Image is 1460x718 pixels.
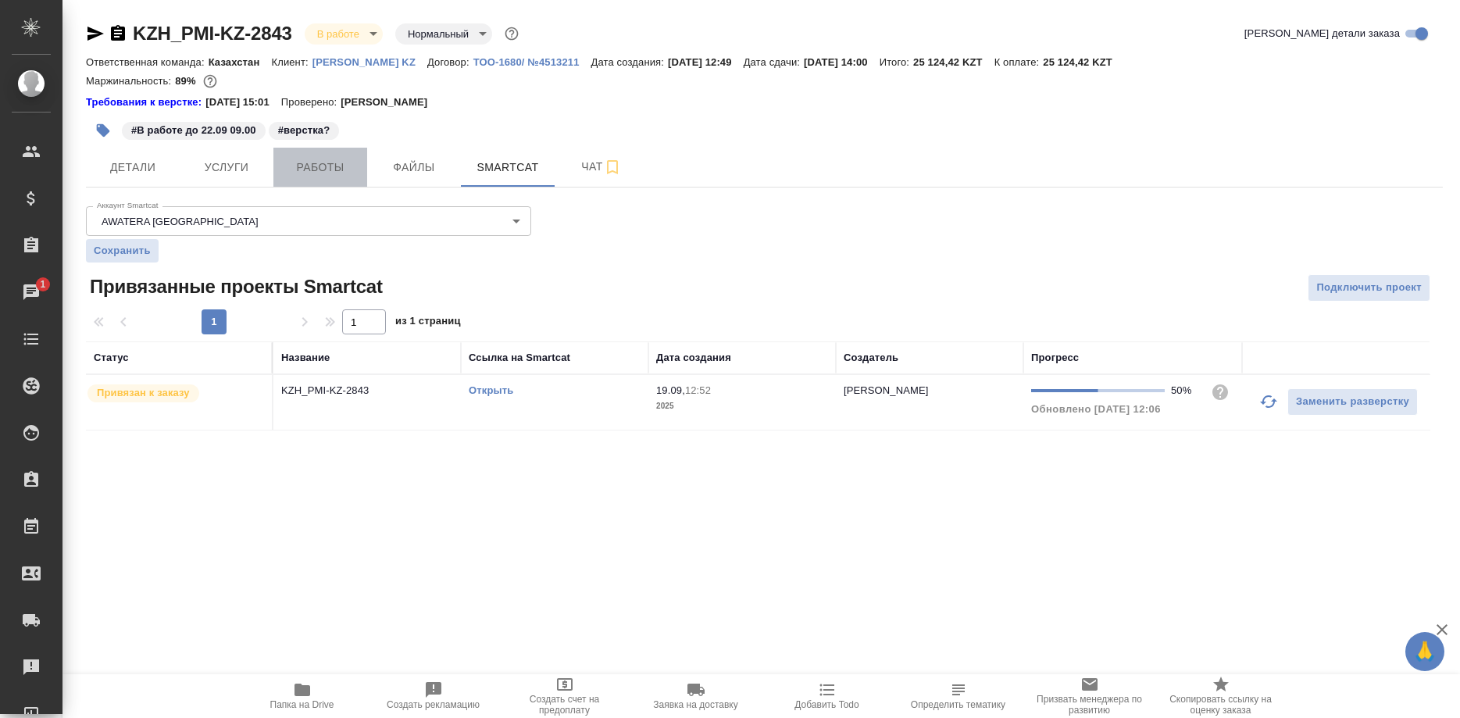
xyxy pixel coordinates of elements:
button: Скопировать ссылку [109,24,127,43]
button: Добавить тэг [86,113,120,148]
button: Нормальный [403,27,473,41]
span: верстка? [267,123,341,136]
div: AWATERA [GEOGRAPHIC_DATA] [86,206,531,236]
span: Чат [564,157,639,177]
p: [DATE] 14:00 [804,56,880,68]
p: 19.09, [656,384,685,396]
p: [DATE] 12:49 [668,56,744,68]
span: из 1 страниц [395,312,461,334]
p: #верстка? [278,123,330,138]
p: [DATE] 15:01 [205,95,281,110]
p: Казахстан [209,56,272,68]
span: 1 [30,277,55,292]
button: Скопировать ссылку для ЯМессенджера [86,24,105,43]
span: Сохранить [94,243,151,259]
span: Детали [95,158,170,177]
div: Название [281,350,330,366]
div: Прогресс [1031,350,1079,366]
a: ТОО-1680/ №4513211 [473,55,591,68]
span: Заменить разверстку [1296,393,1409,411]
div: Создатель [844,350,898,366]
p: Клиент: [271,56,312,68]
button: Заменить разверстку [1287,388,1418,416]
p: Дата создания: [591,56,668,68]
div: 50% [1171,383,1198,398]
p: 12:52 [685,384,711,396]
p: Итого: [880,56,913,68]
p: 89% [175,75,199,87]
p: 25 124,42 KZT [1043,56,1124,68]
div: Статус [94,350,129,366]
p: Маржинальность: [86,75,175,87]
span: Smartcat [470,158,545,177]
button: Доп статусы указывают на важность/срочность заказа [502,23,522,44]
p: Дата сдачи: [744,56,804,68]
button: Сохранить [86,239,159,263]
span: Файлы [377,158,452,177]
div: В работе [395,23,492,45]
p: Ответственная команда: [86,56,209,68]
button: Подключить проект [1308,274,1430,302]
p: [PERSON_NAME] [844,384,929,396]
a: [PERSON_NAME] KZ [312,55,427,68]
p: [PERSON_NAME] KZ [312,56,427,68]
p: ТОО-1680/ №4513211 [473,56,591,68]
button: 2119.70 KZT; 64.00 RUB; [200,71,220,91]
p: 2025 [656,398,828,414]
a: 1 [4,273,59,312]
p: KZH_PMI-KZ-2843 [281,383,453,398]
span: 🙏 [1412,635,1438,668]
a: Требования к верстке: [86,95,205,110]
p: К оплате: [994,56,1044,68]
p: Договор: [427,56,473,68]
button: AWATERA [GEOGRAPHIC_DATA] [97,215,263,228]
p: 25 124,42 KZT [913,56,994,68]
span: Услуги [189,158,264,177]
button: Обновить прогресс [1250,383,1287,420]
div: В работе [305,23,383,45]
a: Открыть [469,384,513,396]
a: KZH_PMI-KZ-2843 [133,23,292,44]
button: В работе [312,27,364,41]
span: [PERSON_NAME] детали заказа [1244,26,1400,41]
p: Привязан к заказу [97,385,190,401]
div: Ссылка на Smartcat [469,350,570,366]
p: [PERSON_NAME] [341,95,439,110]
div: Дата создания [656,350,731,366]
span: Обновлено [DATE] 12:06 [1031,403,1161,415]
button: 🙏 [1405,632,1444,671]
span: Подключить проект [1316,279,1422,297]
p: Проверено: [281,95,341,110]
span: Привязанные проекты Smartcat [86,274,383,299]
p: #В работе до 22.09 09.00 [131,123,256,138]
span: Работы [283,158,358,177]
